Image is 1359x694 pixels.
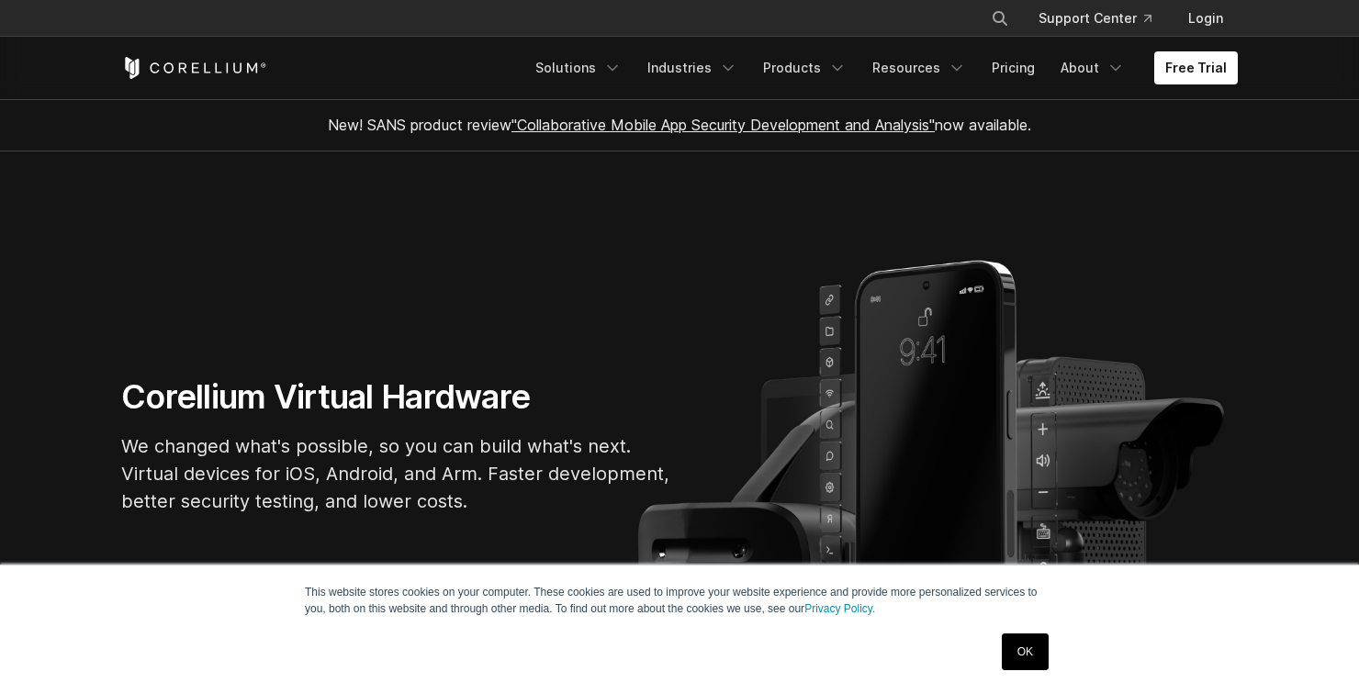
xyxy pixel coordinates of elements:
a: Privacy Policy. [804,602,875,615]
div: Navigation Menu [969,2,1238,35]
a: Pricing [981,51,1046,84]
a: Solutions [524,51,633,84]
div: Navigation Menu [524,51,1238,84]
a: Resources [861,51,977,84]
a: About [1050,51,1136,84]
h1: Corellium Virtual Hardware [121,376,672,418]
a: "Collaborative Mobile App Security Development and Analysis" [511,116,935,134]
a: Products [752,51,858,84]
a: Support Center [1024,2,1166,35]
p: This website stores cookies on your computer. These cookies are used to improve your website expe... [305,584,1054,617]
a: Free Trial [1154,51,1238,84]
span: New! SANS product review now available. [328,116,1031,134]
a: Login [1174,2,1238,35]
a: OK [1002,633,1049,670]
a: Corellium Home [121,57,267,79]
button: Search [983,2,1016,35]
p: We changed what's possible, so you can build what's next. Virtual devices for iOS, Android, and A... [121,432,672,515]
a: Industries [636,51,748,84]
